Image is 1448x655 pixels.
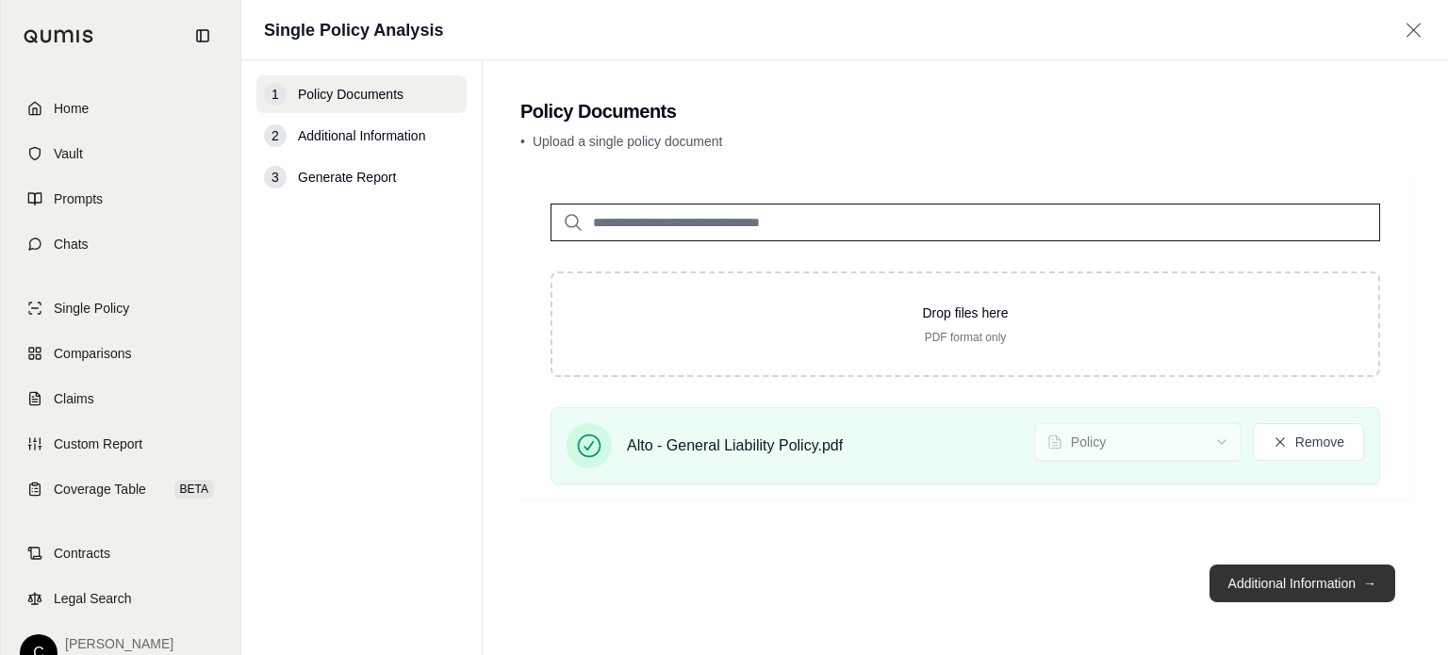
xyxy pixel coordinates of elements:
[264,17,443,43] h1: Single Policy Analysis
[12,423,229,465] a: Custom Report
[12,287,229,329] a: Single Policy
[12,468,229,510] a: Coverage TableBETA
[12,378,229,419] a: Claims
[1363,574,1376,593] span: →
[188,21,218,51] button: Collapse sidebar
[65,634,218,653] span: [PERSON_NAME]
[520,134,525,149] span: •
[627,434,843,457] span: Alto - General Liability Policy.pdf
[54,544,110,563] span: Contracts
[24,29,94,43] img: Qumis Logo
[54,589,132,608] span: Legal Search
[54,299,129,318] span: Single Policy
[520,98,1410,124] h2: Policy Documents
[54,434,142,453] span: Custom Report
[12,178,229,220] a: Prompts
[12,578,229,619] a: Legal Search
[1253,423,1364,461] button: Remove
[533,134,723,149] span: Upload a single policy document
[54,99,89,118] span: Home
[12,133,229,174] a: Vault
[54,235,89,254] span: Chats
[583,330,1348,345] p: PDF format only
[583,303,1348,322] p: Drop files here
[12,532,229,574] a: Contracts
[1209,565,1395,602] button: Additional Information→
[298,126,425,145] span: Additional Information
[298,168,396,187] span: Generate Report
[54,144,83,163] span: Vault
[12,223,229,265] a: Chats
[298,85,403,104] span: Policy Documents
[54,389,94,408] span: Claims
[264,83,287,106] div: 1
[12,333,229,374] a: Comparisons
[54,344,131,363] span: Comparisons
[54,480,146,499] span: Coverage Table
[12,88,229,129] a: Home
[264,166,287,188] div: 3
[264,124,287,147] div: 2
[174,480,214,499] span: BETA
[54,189,103,208] span: Prompts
